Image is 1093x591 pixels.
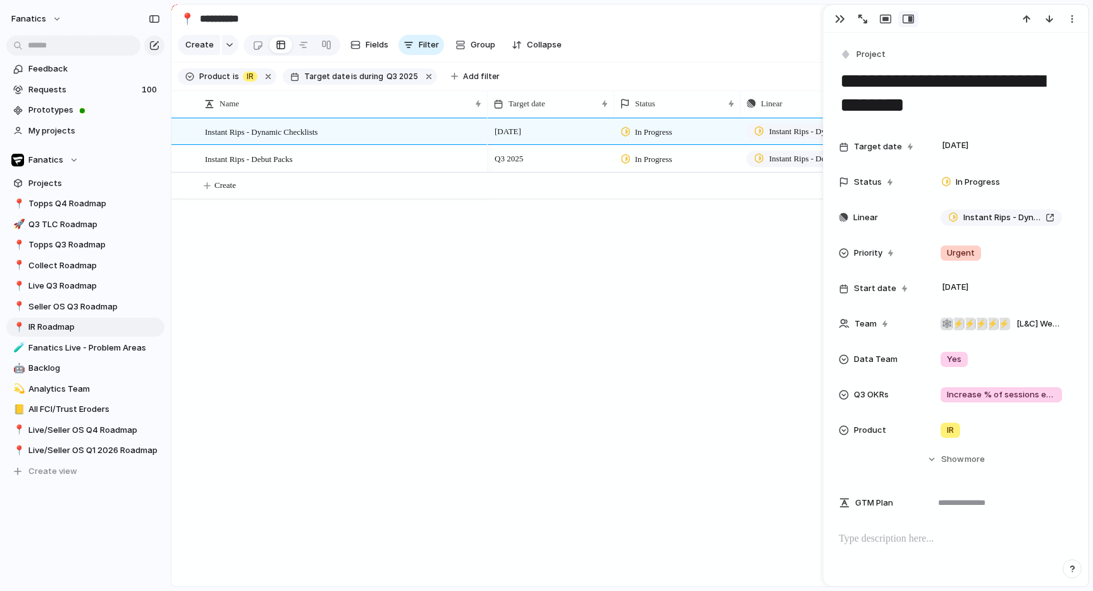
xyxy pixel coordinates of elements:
button: 🤖 [11,362,24,375]
span: Product [854,424,886,437]
span: All FCI/Trust Eroders [28,403,160,416]
span: Target date [854,140,902,153]
a: 📍Live Q3 Roadmap [6,277,164,295]
span: Add filter [463,71,500,82]
div: 📍 [13,279,22,294]
button: fanatics [6,9,68,29]
span: Increase % of sessions exposed to IR from 41% to a monthly average of 80% in Sep [947,389,1056,401]
div: 📍Live/Seller OS Q1 2026 Roadmap [6,441,164,460]
span: Linear [761,97,782,110]
span: My projects [28,125,160,137]
span: In Progress [956,176,1000,189]
div: ⚡ [986,318,999,330]
button: is [230,70,242,84]
span: Urgent [947,247,975,259]
span: Status [635,97,655,110]
span: Live/Seller OS Q1 2026 Roadmap [28,444,160,457]
button: 📍 [11,424,24,437]
span: Fields [366,39,388,51]
button: 📒 [11,403,24,416]
div: 🚀 [13,217,22,232]
span: Q3 2025 [386,71,418,82]
a: 🚀Q3 TLC Roadmap [6,215,164,234]
div: 📍 [13,238,22,252]
span: Fanatics [28,154,63,166]
button: Project [837,46,889,64]
span: Seller OS Q3 Roadmap [28,301,160,313]
button: 📍 [177,9,197,29]
span: Q3 OKRs [854,389,889,401]
a: Instant Rips - Dynamic Checklists [941,209,1062,226]
button: Collapse [507,35,567,55]
span: more [965,453,985,466]
span: Product [199,71,230,82]
div: 📍 [13,423,22,437]
span: Target date [304,71,350,82]
span: Name [219,97,239,110]
span: [DATE] [939,138,972,153]
a: 📍Seller OS Q3 Roadmap [6,297,164,316]
span: Instant Rips - Debut Packs [769,152,840,165]
span: Fanatics Live - Problem Areas [28,342,160,354]
span: Start date [854,282,896,295]
span: Show [941,453,964,466]
span: Backlog [28,362,160,375]
span: Prototypes [28,104,160,116]
span: Projects [28,177,160,190]
div: ⚡ [975,318,987,330]
div: 💫 [13,382,22,396]
a: 📒All FCI/Trust Eroders [6,400,164,419]
a: 📍Live/Seller OS Q4 Roadmap [6,421,164,440]
button: 🚀 [11,218,24,231]
span: Team [855,318,877,330]
span: Instant Rips - Dynamic Checklists [205,124,318,139]
span: is [233,71,239,82]
a: Feedback [6,59,164,78]
span: Q3 TLC Roadmap [28,218,160,231]
span: Yes [947,353,961,366]
div: 📒 [13,402,22,417]
span: Topps Q3 Roadmap [28,239,160,251]
button: Fanatics [6,151,164,170]
button: Create view [6,462,164,481]
span: Data Team [854,353,898,366]
span: Instant Rips - Dynamic Checklists [963,211,1041,224]
span: IR [247,71,254,82]
span: GTM Plan [855,497,893,509]
span: Status [854,176,882,189]
div: 📍 [180,10,194,27]
span: Collect Roadmap [28,259,160,272]
span: Instant Rips - Dynamic Checklists [769,125,840,138]
div: 📍 [13,320,22,335]
button: Group [449,35,502,55]
button: 💫 [11,383,24,395]
span: during [357,71,383,82]
span: Filter [419,39,439,51]
button: 📍 [11,197,24,210]
a: 💫Analytics Team [6,380,164,399]
span: [L&C] Web , [L&C] Backend , [L&C] iOS , [L&C] Android , Design Team , Live [1016,318,1062,330]
button: isduring [350,70,385,84]
span: IR [947,424,954,437]
button: 📍 [11,239,24,251]
a: 📍Topps Q3 Roadmap [6,235,164,254]
span: Create [185,39,214,51]
div: ⚡ [963,318,976,330]
button: IR [240,70,260,84]
a: Prototypes [6,101,164,120]
span: Feedback [28,63,160,75]
span: IR Roadmap [28,321,160,333]
a: 🤖Backlog [6,359,164,378]
button: 📍 [11,321,24,333]
button: Q3 2025 [384,70,421,84]
span: Collapse [527,39,562,51]
div: 🤖 [13,361,22,376]
span: Target date [509,97,545,110]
